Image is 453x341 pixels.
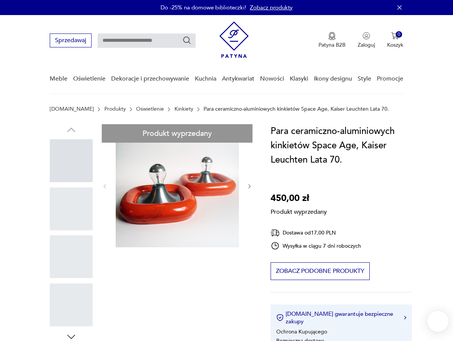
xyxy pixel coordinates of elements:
a: Dekoracje i przechowywanie [111,64,189,93]
a: Nowości [260,64,284,93]
button: [DOMAIN_NAME] gwarantuje bezpieczne zakupy [276,310,406,325]
button: Patyna B2B [318,32,346,49]
a: Kinkiety [174,106,193,112]
a: Oświetlenie [136,106,164,112]
button: 0Koszyk [387,32,403,49]
h1: Para ceramiczno-aluminiowych kinkietów Space Age, Kaiser Leuchten Lata 70. [271,124,412,167]
a: Kuchnia [195,64,216,93]
div: Wysyłka w ciągu 7 dni roboczych [271,241,361,250]
button: Sprzedawaj [50,33,92,47]
p: Do -25% na domowe biblioteczki! [161,4,246,11]
a: Meble [50,64,67,93]
img: Ikona certyfikatu [276,314,284,321]
img: Ikona koszyka [391,32,399,40]
img: Ikonka użytkownika [363,32,370,40]
img: Patyna - sklep z meblami i dekoracjami vintage [219,21,249,58]
button: Zaloguj [358,32,375,49]
iframe: Smartsupp widget button [427,311,448,332]
a: Ikona medaluPatyna B2B [318,32,346,49]
button: Szukaj [182,36,191,45]
p: Para ceramiczno-aluminiowych kinkietów Space Age, Kaiser Leuchten Lata 70. [204,106,389,112]
a: Klasyki [290,64,308,93]
a: Sprzedawaj [50,38,92,44]
li: Ochrona Kupującego [276,328,327,335]
div: Dostawa od 17,00 PLN [271,228,361,237]
img: Ikona strzałki w prawo [404,316,406,320]
a: [DOMAIN_NAME] [50,106,94,112]
img: Ikona dostawy [271,228,280,237]
p: Produkt wyprzedany [271,206,327,216]
p: Zaloguj [358,41,375,49]
div: 0 [396,31,402,38]
a: Antykwariat [222,64,254,93]
img: Ikona medalu [328,32,336,40]
p: Patyna B2B [318,41,346,49]
a: Zobacz produkty [250,4,292,11]
p: Koszyk [387,41,403,49]
button: Zobacz podobne produkty [271,262,370,280]
a: Produkty [104,106,126,112]
a: Style [358,64,371,93]
p: 450,00 zł [271,191,327,206]
a: Ikony designu [314,64,352,93]
a: Promocje [377,64,403,93]
a: Oświetlenie [73,64,106,93]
